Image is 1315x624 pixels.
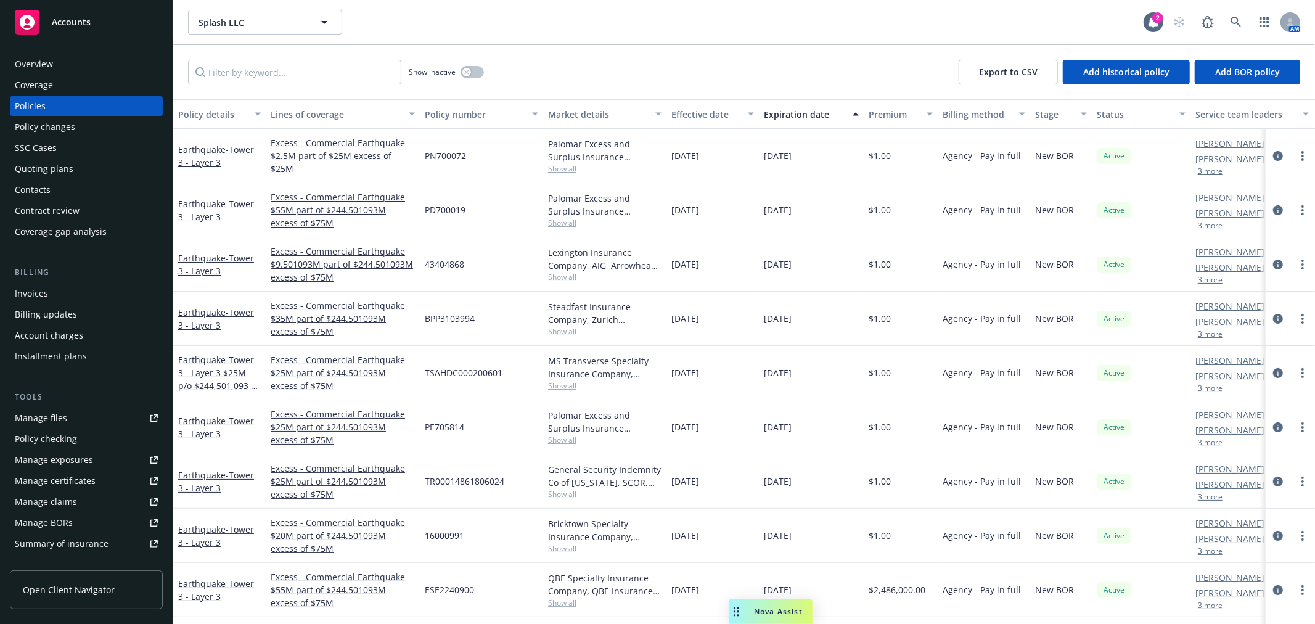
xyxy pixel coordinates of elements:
[1035,203,1074,216] span: New BOR
[1195,517,1264,530] a: [PERSON_NAME]
[754,606,803,617] span: Nova Assist
[10,117,163,137] a: Policy changes
[178,469,254,494] span: - Tower 3 - Layer 3
[10,534,163,554] a: Summary of insurance
[666,99,759,129] button: Effective date
[548,463,662,489] div: General Security Indemnity Co of [US_STATE], SCOR, Arrowhead General Insurance Agency, Inc., CRC ...
[1030,99,1092,129] button: Stage
[671,312,699,325] span: [DATE]
[1198,222,1223,229] button: 3 more
[1102,476,1126,487] span: Active
[1195,571,1264,584] a: [PERSON_NAME]
[271,245,415,284] a: Excess - Commercial Earthquake $9.501093M part of $244.501093M excess of $75M
[188,60,401,84] input: Filter by keyword...
[943,529,1021,542] span: Agency - Pay in full
[1271,583,1285,597] a: circleInformation
[10,222,163,242] a: Coverage gap analysis
[869,583,925,596] span: $2,486,000.00
[1195,408,1264,421] a: [PERSON_NAME]
[543,99,666,129] button: Market details
[869,149,891,162] span: $1.00
[1167,10,1192,35] a: Start snowing
[271,108,401,121] div: Lines of coverage
[1295,203,1310,218] a: more
[548,246,662,272] div: Lexington Insurance Company, AIG, Arrowhead General Insurance Agency, Inc., CRC Group
[178,144,254,168] span: - Tower 3 - Layer 3
[420,99,543,129] button: Policy number
[1295,257,1310,272] a: more
[178,523,254,548] span: - Tower 3 - Layer 3
[425,421,464,433] span: PE705814
[1102,367,1126,379] span: Active
[15,222,107,242] div: Coverage gap analysis
[173,99,266,129] button: Policy details
[943,258,1021,271] span: Agency - Pay in full
[764,312,792,325] span: [DATE]
[10,284,163,303] a: Invoices
[409,67,456,77] span: Show inactive
[1271,420,1285,435] a: circleInformation
[1198,602,1223,609] button: 3 more
[15,450,93,470] div: Manage exposures
[1102,422,1126,433] span: Active
[1198,276,1223,284] button: 3 more
[1224,10,1248,35] a: Search
[764,108,845,121] div: Expiration date
[15,75,53,95] div: Coverage
[1195,108,1295,121] div: Service team leaders
[1097,108,1172,121] div: Status
[15,326,83,345] div: Account charges
[1102,205,1126,216] span: Active
[548,572,662,597] div: QBE Specialty Insurance Company, QBE Insurance Group, Arrowhead General Insurance Agency, Inc., C...
[10,305,163,324] a: Billing updates
[869,529,891,542] span: $1.00
[271,462,415,501] a: Excess - Commercial Earthquake $25M part of $244.501093M excess of $75M
[764,366,792,379] span: [DATE]
[1035,583,1074,596] span: New BOR
[15,534,109,554] div: Summary of insurance
[764,421,792,433] span: [DATE]
[548,597,662,608] span: Show all
[1195,315,1264,328] a: [PERSON_NAME]
[943,475,1021,488] span: Agency - Pay in full
[671,421,699,433] span: [DATE]
[271,136,415,175] a: Excess - Commercial Earthquake $2.5M part of $25M excess of $25M
[1190,99,1314,129] button: Service team leaders
[943,421,1021,433] span: Agency - Pay in full
[548,517,662,543] div: Bricktown Specialty Insurance Company, Trisura Group Ltd., Arrowhead General Insurance Agency, In...
[671,529,699,542] span: [DATE]
[1195,137,1264,150] a: [PERSON_NAME]
[1195,152,1264,165] a: [PERSON_NAME]
[271,408,415,446] a: Excess - Commercial Earthquake $25M part of $244.501093M excess of $75M
[1198,439,1223,446] button: 3 more
[15,159,73,179] div: Quoting plans
[1195,10,1220,35] a: Report a Bug
[271,353,415,392] a: Excess - Commercial Earthquake $25M part of $244.501093M excess of $75M
[1035,366,1074,379] span: New BOR
[548,435,662,445] span: Show all
[548,489,662,499] span: Show all
[943,203,1021,216] span: Agency - Pay in full
[178,523,254,548] a: Earthquake
[1295,528,1310,543] a: more
[671,149,699,162] span: [DATE]
[1102,150,1126,162] span: Active
[548,380,662,391] span: Show all
[869,366,891,379] span: $1.00
[671,366,699,379] span: [DATE]
[1198,330,1223,338] button: 3 more
[764,529,792,542] span: [DATE]
[1102,313,1126,324] span: Active
[199,16,305,29] span: Splash LLC
[1195,300,1264,313] a: [PERSON_NAME]
[425,108,525,121] div: Policy number
[178,306,254,331] a: Earthquake
[1295,149,1310,163] a: more
[178,354,261,404] a: Earthquake
[1195,586,1264,599] a: [PERSON_NAME]
[10,492,163,512] a: Manage claims
[764,583,792,596] span: [DATE]
[1195,207,1264,220] a: [PERSON_NAME]
[1271,366,1285,380] a: circleInformation
[425,366,502,379] span: TSAHDC000200601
